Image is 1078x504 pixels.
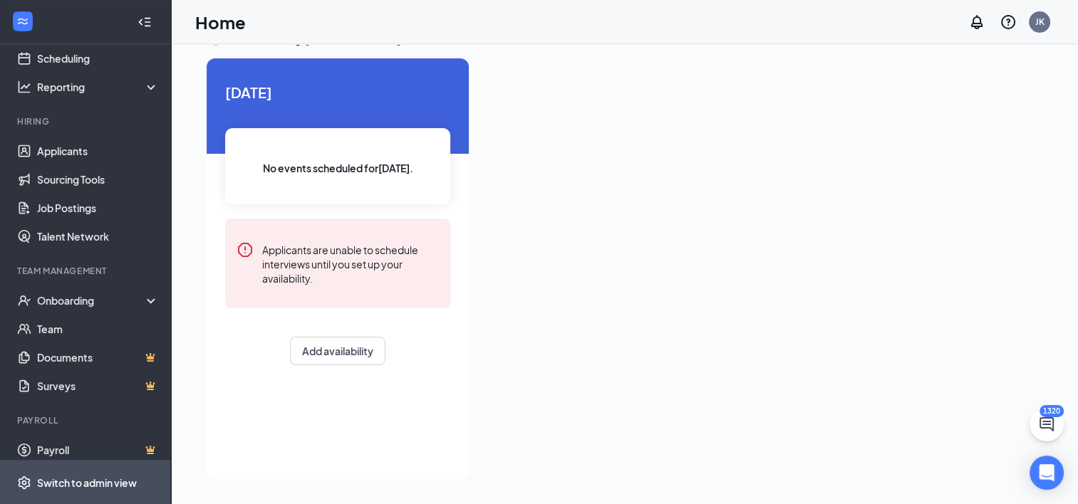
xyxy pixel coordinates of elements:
div: JK [1035,16,1045,28]
svg: WorkstreamLogo [16,14,30,28]
a: Job Postings [37,194,159,222]
div: Open Intercom Messenger [1030,456,1064,490]
svg: Notifications [968,14,985,31]
svg: Error [237,241,254,258]
button: Add availability [290,337,385,365]
h1: Home [195,10,246,34]
span: No events scheduled for [DATE] . [263,160,413,176]
div: Reporting [37,80,160,94]
button: ChatActive [1030,407,1064,441]
svg: Analysis [17,80,31,94]
div: Payroll [17,414,156,426]
a: Sourcing Tools [37,165,159,194]
div: Hiring [17,115,156,127]
svg: QuestionInfo [1000,14,1017,31]
span: [DATE] [225,81,450,103]
div: Applicants are unable to schedule interviews until you set up your availability. [262,241,439,285]
a: DocumentsCrown [37,343,159,372]
a: Talent Network [37,222,159,251]
a: PayrollCrown [37,436,159,464]
a: Team [37,315,159,343]
a: Scheduling [37,44,159,73]
svg: UserCheck [17,293,31,308]
svg: ChatActive [1038,416,1055,433]
a: Applicants [37,137,159,165]
a: SurveysCrown [37,372,159,400]
div: Team Management [17,265,156,277]
svg: Settings [17,476,31,490]
div: Switch to admin view [37,476,137,490]
div: Onboarding [37,293,147,308]
svg: Collapse [138,15,152,29]
div: 1320 [1040,405,1064,417]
